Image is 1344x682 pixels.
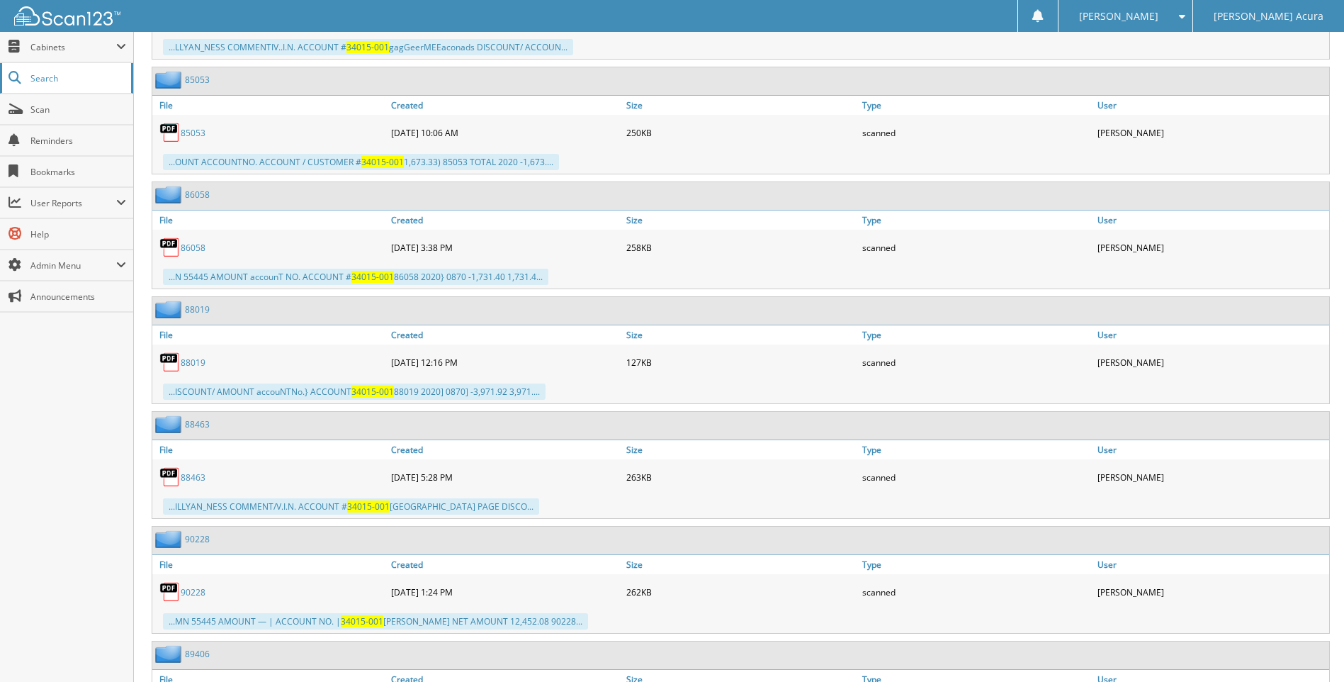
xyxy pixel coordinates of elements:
iframe: Chat Widget [1273,614,1344,682]
a: Type [859,555,1094,574]
div: [DATE] 5:28 PM [388,463,623,491]
div: [PERSON_NAME] [1094,118,1329,147]
a: 88463 [181,471,205,483]
div: 263KB [623,463,858,491]
span: Bookmarks [30,166,126,178]
a: User [1094,325,1329,345]
a: User [1094,555,1329,574]
span: User Reports [30,197,116,209]
a: Created [388,555,623,574]
a: Size [623,96,858,115]
div: scanned [859,118,1094,147]
span: [PERSON_NAME] Acura [1214,12,1323,21]
a: 86058 [185,189,210,201]
div: 127KB [623,348,858,376]
img: folder2.png [155,645,185,663]
div: [DATE] 3:38 PM [388,233,623,262]
a: Type [859,211,1094,230]
img: PDF.png [159,581,181,603]
a: Size [623,211,858,230]
span: Search [30,72,124,84]
span: [PERSON_NAME] [1079,12,1158,21]
a: 88019 [185,303,210,315]
div: [DATE] 12:16 PM [388,348,623,376]
div: ...OUNT ACCOUNTNO. ACCOUNT / CUSTOMER # 1,673.33) 85053 TOTAL 2020 -1,673.... [163,154,559,170]
div: scanned [859,578,1094,606]
div: ...ILLYAN_NESS COMMENT/V.I.N. ACCOUNT # [GEOGRAPHIC_DATA] PAGE DISCO... [163,498,539,515]
a: File [152,325,388,345]
div: ...N 55445 AMOUNT accounT NO. ACCOUNT # 86058 2020} 0870 -1,731.40 1,731.4... [163,269,548,285]
a: Type [859,96,1094,115]
a: Size [623,440,858,459]
div: ...MN 55445 AMOUNT — | ACCOUNT NO. | [PERSON_NAME] NET AMOUNT 12,452.08 90228... [163,613,588,630]
img: folder2.png [155,530,185,548]
a: Type [859,325,1094,345]
img: folder2.png [155,415,185,433]
div: [PERSON_NAME] [1094,578,1329,606]
img: folder2.png [155,71,185,89]
span: Announcements [30,291,126,303]
a: File [152,211,388,230]
span: Scan [30,104,126,116]
a: 90228 [181,586,205,598]
a: User [1094,211,1329,230]
a: Size [623,325,858,345]
div: [PERSON_NAME] [1094,233,1329,262]
div: 262KB [623,578,858,606]
span: Cabinets [30,41,116,53]
a: User [1094,440,1329,459]
span: 34015-001 [346,41,389,53]
img: folder2.png [155,186,185,203]
span: 34015-001 [351,271,394,283]
div: scanned [859,348,1094,376]
a: User [1094,96,1329,115]
a: Type [859,440,1094,459]
span: Reminders [30,135,126,147]
a: Created [388,211,623,230]
div: [DATE] 1:24 PM [388,578,623,606]
a: 88463 [185,418,210,430]
a: 85053 [181,127,205,139]
a: 86058 [181,242,205,254]
div: ...ISCOUNT/ AMOUNT accouNTNo.} ACCOUNT 88019 2020] 0870] -3,971.92 3,971.... [163,384,546,400]
div: scanned [859,463,1094,491]
div: ...LLYAN_NESS COMMENTIV..I.N. ACCOUNT # gagGeerMEEaconads DISCOUNT/ ACCOUN... [163,39,573,55]
div: 250KB [623,118,858,147]
img: scan123-logo-white.svg [14,6,120,26]
div: [DATE] 10:06 AM [388,118,623,147]
span: 34015-001 [361,156,404,168]
span: 34015-001 [341,615,383,627]
a: File [152,96,388,115]
span: Admin Menu [30,259,116,272]
img: PDF.png [159,237,181,258]
a: 89406 [185,648,210,660]
img: folder2.png [155,301,185,318]
a: Created [388,440,623,459]
img: PDF.png [159,122,181,143]
a: Created [388,96,623,115]
div: scanned [859,233,1094,262]
img: PDF.png [159,352,181,373]
a: 85053 [185,74,210,86]
span: 34015-001 [351,386,394,398]
a: 88019 [181,357,205,369]
a: Size [623,555,858,574]
div: [PERSON_NAME] [1094,463,1329,491]
a: File [152,440,388,459]
a: Created [388,325,623,345]
a: File [152,555,388,574]
div: 258KB [623,233,858,262]
div: [PERSON_NAME] [1094,348,1329,376]
img: PDF.png [159,466,181,488]
a: 90228 [185,533,210,545]
span: Help [30,228,126,240]
span: 34015-001 [347,501,390,513]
